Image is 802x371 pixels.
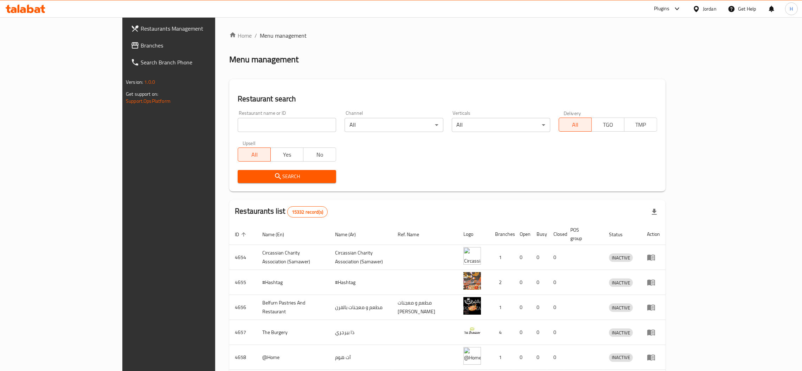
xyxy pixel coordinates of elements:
td: 0 [514,295,531,320]
div: Menu [647,253,660,262]
td: 0 [531,320,548,345]
td: ذا بيرجري [329,320,392,345]
span: No [306,150,333,160]
label: Delivery [564,111,581,115]
td: 1 [489,245,514,270]
span: Search Branch Phone [141,58,251,67]
th: Open [514,224,531,245]
td: 0 [531,245,548,270]
span: INACTIVE [609,353,633,361]
span: Version: [126,77,143,87]
img: The Burgery [463,322,481,340]
button: All [559,118,592,132]
td: آت هوم [329,345,392,370]
span: Search [243,172,331,181]
td: ​Circassian ​Charity ​Association​ (Samawer) [329,245,392,270]
span: Ref. Name [398,230,428,239]
img: @Home [463,347,481,365]
td: ​Circassian ​Charity ​Association​ (Samawer) [257,245,329,270]
span: All [562,120,589,130]
td: 1 [489,295,514,320]
span: TGO [595,120,622,130]
span: Yes [274,150,301,160]
img: #Hashtag [463,272,481,290]
td: 0 [548,270,565,295]
span: Restaurants Management [141,24,251,33]
td: 0 [548,345,565,370]
h2: Restaurant search [238,94,657,104]
button: TMP [624,118,657,132]
span: Name (Ar) [335,230,365,239]
div: Menu [647,278,660,287]
span: 15332 record(s) [288,209,327,215]
span: Branches [141,41,251,50]
button: No [303,147,336,162]
button: TGO [591,118,624,132]
span: TMP [627,120,654,130]
td: #Hashtag [329,270,392,295]
div: Jordan [703,5,717,13]
td: 0 [531,270,548,295]
td: 0 [548,295,565,320]
td: 2 [489,270,514,295]
span: 1.0.0 [144,77,155,87]
div: Menu [647,353,660,361]
span: ID [235,230,248,239]
span: INACTIVE [609,279,633,287]
div: INACTIVE [609,328,633,337]
label: Upsell [243,140,256,145]
span: Get support on: [126,89,158,99]
span: All [241,150,268,160]
button: Search [238,170,336,183]
a: Restaurants Management [125,20,256,37]
a: Branches [125,37,256,54]
span: INACTIVE [609,329,633,337]
td: 0 [531,345,548,370]
th: Action [641,224,666,245]
div: All [452,118,550,132]
td: #Hashtag [257,270,329,295]
span: INACTIVE [609,254,633,262]
span: H [790,5,793,13]
td: مطعم و معجنات بالفرن [329,295,392,320]
td: 0 [514,270,531,295]
nav: breadcrumb [229,31,666,40]
div: Plugins [654,5,669,13]
div: INACTIVE [609,253,633,262]
td: 4 [489,320,514,345]
td: 0 [514,345,531,370]
div: INACTIVE [609,353,633,362]
div: Menu [647,303,660,312]
td: 0 [531,295,548,320]
span: Name (En) [262,230,293,239]
td: 0 [548,245,565,270]
td: @Home [257,345,329,370]
h2: Restaurants list [235,206,328,218]
td: مطعم و معجنات [PERSON_NAME] [392,295,458,320]
h2: Menu management [229,54,299,65]
td: 0 [514,245,531,270]
span: INACTIVE [609,304,633,312]
button: Yes [270,147,303,162]
td: 0 [514,320,531,345]
a: Support.OpsPlatform [126,96,171,106]
div: Total records count [287,206,328,218]
div: All [345,118,443,132]
th: Branches [489,224,514,245]
td: Belfurn Pastries And Restaurant [257,295,329,320]
td: The Burgery [257,320,329,345]
span: POS group [570,226,595,243]
th: Busy [531,224,548,245]
a: Search Branch Phone [125,54,256,71]
img: Belfurn Pastries And Restaurant [463,297,481,315]
span: Menu management [260,31,307,40]
input: Search for restaurant name or ID.. [238,118,336,132]
button: All [238,147,271,162]
div: INACTIVE [609,278,633,287]
span: Status [609,230,632,239]
td: 1 [489,345,514,370]
img: ​Circassian ​Charity ​Association​ (Samawer) [463,247,481,265]
div: Export file [646,203,663,220]
div: Menu [647,328,660,337]
div: INACTIVE [609,303,633,312]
